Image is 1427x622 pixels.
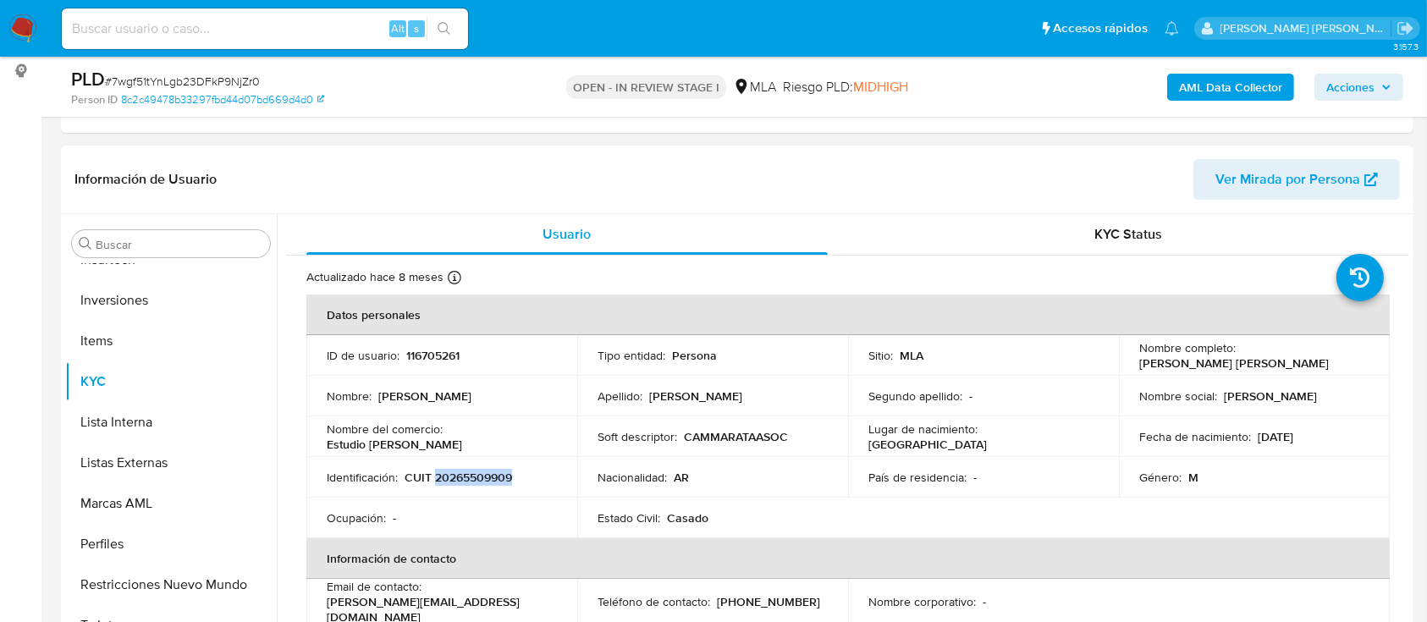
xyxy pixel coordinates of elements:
button: AML Data Collector [1167,74,1294,101]
button: Listas Externas [65,443,277,483]
p: [PERSON_NAME] [PERSON_NAME] [1139,355,1329,371]
p: [GEOGRAPHIC_DATA] [868,437,987,452]
span: Accesos rápidos [1053,19,1148,37]
button: Marcas AML [65,483,277,524]
b: Person ID [71,92,118,107]
p: Casado [667,510,708,526]
p: [PERSON_NAME] [378,388,471,404]
b: PLD [71,65,105,92]
p: Segundo apellido : [868,388,962,404]
p: M [1188,470,1198,485]
div: MLA [733,78,776,96]
button: Buscar [79,237,92,250]
span: # 7wgf51tYnLgb23DFkP9NjZr0 [105,73,260,90]
p: CUIT 20265509909 [405,470,512,485]
button: KYC [65,361,277,402]
p: Actualizado hace 8 meses [306,269,444,285]
input: Buscar usuario o caso... [62,18,468,40]
span: 3.157.3 [1393,40,1419,53]
p: Nombre : [327,388,372,404]
a: Notificaciones [1165,21,1179,36]
p: [DATE] [1258,429,1293,444]
button: Restricciones Nuevo Mundo [65,564,277,605]
input: Buscar [96,237,263,252]
p: - [969,388,972,404]
th: Datos personales [306,294,1390,335]
button: Inversiones [65,280,277,321]
p: Soft descriptor : [598,429,677,444]
span: KYC Status [1094,224,1162,244]
p: - [973,470,977,485]
p: Nombre corporativo : [868,594,976,609]
p: Lugar de nacimiento : [868,421,978,437]
p: Email de contacto : [327,579,421,594]
p: [PERSON_NAME] [1224,388,1317,404]
span: Ver Mirada por Persona [1215,159,1360,200]
th: Información de contacto [306,538,1390,579]
p: Estudio [PERSON_NAME] [327,437,462,452]
p: [PHONE_NUMBER] [717,594,820,609]
span: Acciones [1326,74,1375,101]
span: Usuario [543,224,591,244]
p: Identificación : [327,470,398,485]
span: MIDHIGH [853,77,908,96]
span: Riesgo PLD: [783,78,908,96]
h1: Información de Usuario [74,171,217,188]
p: Nombre completo : [1139,340,1236,355]
button: Items [65,321,277,361]
p: OPEN - IN REVIEW STAGE I [566,75,726,99]
p: MLA [900,348,923,363]
b: AML Data Collector [1179,74,1282,101]
button: search-icon [427,17,461,41]
p: AR [674,470,689,485]
button: Perfiles [65,524,277,564]
a: 8c2c49478b33297fbd44d07bd669d4d0 [121,92,324,107]
button: Acciones [1314,74,1403,101]
p: Fecha de nacimiento : [1139,429,1251,444]
p: ID de usuario : [327,348,399,363]
p: Apellido : [598,388,642,404]
p: 116705261 [406,348,460,363]
p: Tipo entidad : [598,348,665,363]
button: Lista Interna [65,402,277,443]
p: lucia.neglia@mercadolibre.com [1220,20,1391,36]
p: Estado Civil : [598,510,660,526]
p: Teléfono de contacto : [598,594,710,609]
p: Nombre social : [1139,388,1217,404]
p: Ocupación : [327,510,386,526]
p: - [983,594,986,609]
p: Persona [672,348,717,363]
button: Ver Mirada por Persona [1193,159,1400,200]
span: Alt [391,20,405,36]
p: - [393,510,396,526]
a: Salir [1397,19,1414,37]
p: Nombre del comercio : [327,421,443,437]
p: Nacionalidad : [598,470,667,485]
span: s [414,20,419,36]
p: Sitio : [868,348,893,363]
p: [PERSON_NAME] [649,388,742,404]
p: CAMMARATAASOC [684,429,788,444]
p: Género : [1139,470,1182,485]
p: País de residencia : [868,470,967,485]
